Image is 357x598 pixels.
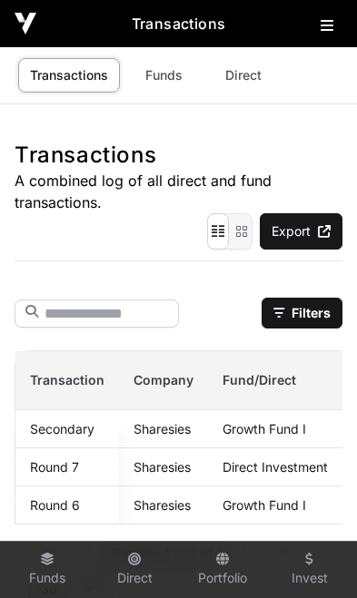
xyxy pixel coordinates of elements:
span: Fund/Direct [223,371,296,389]
a: Growth Fund I [223,497,306,513]
a: Direct [98,545,171,594]
img: Icehouse Ventures Logo [15,13,36,34]
a: Sharesies [134,421,191,436]
span: Company [134,371,193,389]
a: Transactions [18,58,120,93]
a: Funds [11,545,84,594]
a: Portfolio [186,545,259,594]
a: Round 7 [30,459,79,475]
span: Transaction [30,371,104,389]
span: Direct Investment [223,459,328,475]
iframe: Chat Widget [266,511,357,598]
a: Round 6 [30,497,80,513]
h1: Transactions [15,141,342,170]
a: Funds [127,58,200,93]
a: Sharesies [134,459,191,475]
a: Direct [207,58,280,93]
a: Secondary [30,421,94,436]
a: Export [260,213,342,250]
p: A combined log of all direct and fund transactions. [15,170,342,213]
button: Filters [262,298,342,328]
a: Sharesies [134,497,191,513]
h2: Transactions [36,13,321,34]
a: Growth Fund I [223,421,306,436]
